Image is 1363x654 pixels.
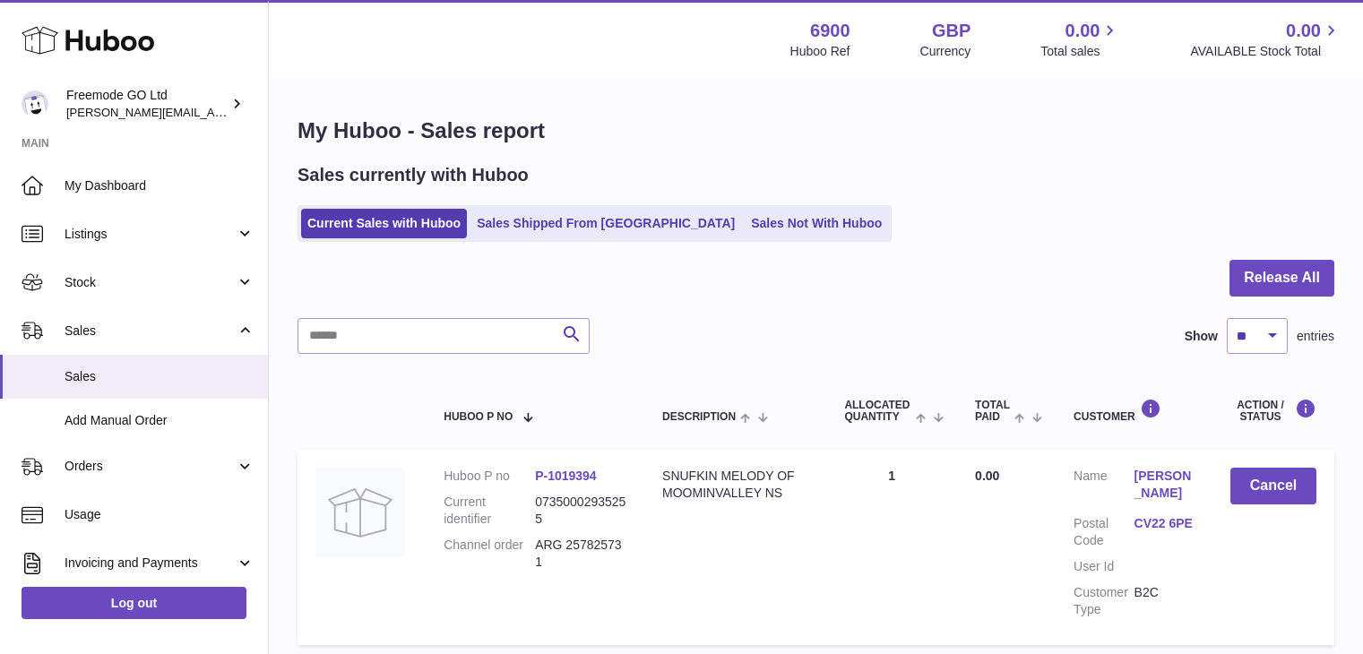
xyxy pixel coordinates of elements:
div: SNUFKIN MELODY OF MOOMINVALLEY NS [662,468,808,502]
dt: Huboo P no [444,468,535,485]
a: P-1019394 [535,469,597,483]
span: entries [1297,328,1334,345]
dt: Current identifier [444,494,535,528]
span: Stock [65,274,236,291]
dt: Postal Code [1074,515,1134,549]
span: 0.00 [975,469,999,483]
a: Current Sales with Huboo [301,209,467,238]
strong: 6900 [810,19,850,43]
button: Release All [1229,260,1334,297]
span: Total paid [975,400,1010,423]
span: My Dashboard [65,177,254,194]
span: 0.00 [1286,19,1321,43]
a: 0.00 Total sales [1040,19,1120,60]
span: Sales [65,323,236,340]
div: Huboo Ref [790,43,850,60]
img: lenka.smikniarova@gioteck.com [22,90,48,117]
dd: ARG 257825731 [535,537,626,571]
dd: 07350002935255 [535,494,626,528]
div: Currency [920,43,971,60]
span: ALLOCATED Quantity [844,400,910,423]
span: Sales [65,368,254,385]
dt: User Id [1074,558,1134,575]
span: Add Manual Order [65,412,254,429]
dd: B2C [1134,584,1195,618]
span: Orders [65,458,236,475]
span: Listings [65,226,236,243]
span: 0.00 [1065,19,1100,43]
span: [PERSON_NAME][EMAIL_ADDRESS][DOMAIN_NAME] [66,105,359,119]
span: Huboo P no [444,411,513,423]
span: Usage [65,506,254,523]
div: Freemode GO Ltd [66,87,228,121]
span: AVAILABLE Stock Total [1190,43,1341,60]
a: [PERSON_NAME] [1134,468,1195,502]
dt: Name [1074,468,1134,506]
label: Show [1185,328,1218,345]
td: 1 [826,450,957,644]
strong: GBP [932,19,970,43]
dt: Customer Type [1074,584,1134,618]
a: Sales Shipped From [GEOGRAPHIC_DATA] [470,209,741,238]
span: Invoicing and Payments [65,555,236,572]
img: no-photo.jpg [315,468,405,557]
button: Cancel [1230,468,1316,504]
a: 0.00 AVAILABLE Stock Total [1190,19,1341,60]
dt: Channel order [444,537,535,571]
span: Total sales [1040,43,1120,60]
div: Customer [1074,399,1195,423]
h1: My Huboo - Sales report [298,116,1334,145]
a: Log out [22,587,246,619]
a: Sales Not With Huboo [745,209,888,238]
div: Action / Status [1230,399,1316,423]
span: Description [662,411,736,423]
h2: Sales currently with Huboo [298,163,529,187]
a: CV22 6PE [1134,515,1195,532]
